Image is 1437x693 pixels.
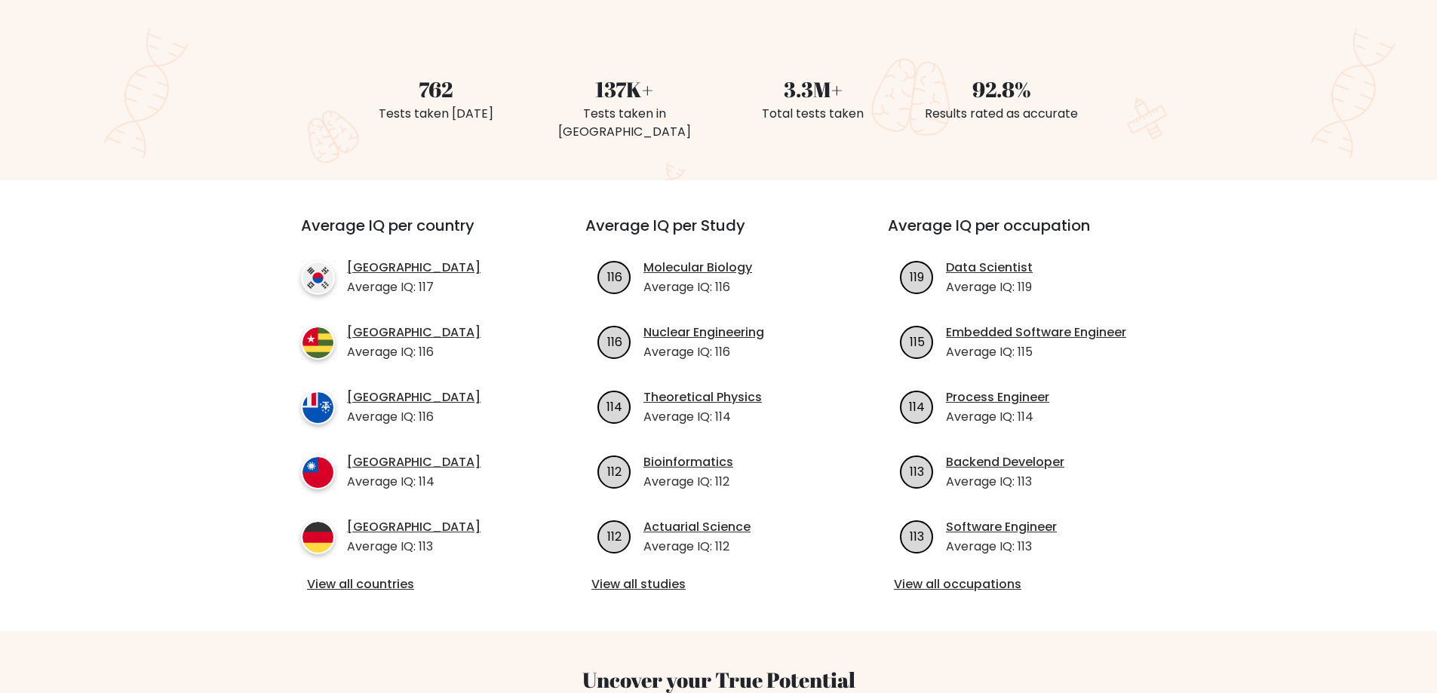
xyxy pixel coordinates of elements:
div: Tests taken [DATE] [351,105,521,123]
p: Average IQ: 119 [946,278,1033,296]
div: 137K+ [539,73,710,105]
a: [GEOGRAPHIC_DATA] [347,388,481,406]
p: Average IQ: 116 [643,343,764,361]
a: Actuarial Science [643,518,751,536]
h3: Average IQ per occupation [888,216,1154,253]
a: View all studies [591,575,846,593]
a: [GEOGRAPHIC_DATA] [347,324,481,342]
div: Results rated as accurate [917,105,1087,123]
p: Average IQ: 114 [347,473,481,491]
h3: Average IQ per country [301,216,531,253]
text: 116 [607,268,622,285]
h3: Uncover your True Potential [230,667,1208,693]
a: Backend Developer [946,453,1064,471]
a: View all countries [307,575,525,593]
div: 762 [351,73,521,105]
a: [GEOGRAPHIC_DATA] [347,259,481,277]
text: 116 [607,333,622,350]
a: Data Scientist [946,259,1033,277]
p: Average IQ: 112 [643,473,733,491]
p: Average IQ: 113 [946,538,1057,556]
a: Bioinformatics [643,453,733,471]
p: Average IQ: 113 [946,473,1064,491]
p: Average IQ: 115 [946,343,1126,361]
p: Average IQ: 112 [643,538,751,556]
p: Average IQ: 114 [643,408,762,426]
div: Total tests taken [728,105,898,123]
a: [GEOGRAPHIC_DATA] [347,453,481,471]
a: Nuclear Engineering [643,324,764,342]
p: Average IQ: 116 [643,278,752,296]
a: [GEOGRAPHIC_DATA] [347,518,481,536]
img: country [301,391,335,425]
text: 114 [606,397,622,415]
p: Average IQ: 117 [347,278,481,296]
div: Tests taken in [GEOGRAPHIC_DATA] [539,105,710,141]
text: 113 [910,462,924,480]
img: country [301,455,335,489]
text: 112 [607,527,622,544]
img: country [301,520,335,554]
p: Average IQ: 116 [347,343,481,361]
p: Average IQ: 113 [347,538,481,556]
img: country [301,326,335,360]
p: Average IQ: 116 [347,408,481,426]
text: 119 [910,268,924,285]
text: 115 [910,333,925,350]
a: View all occupations [894,575,1148,593]
a: Theoretical Physics [643,388,762,406]
h3: Average IQ per Study [585,216,852,253]
text: 114 [909,397,925,415]
text: 113 [910,527,924,544]
text: 112 [607,462,622,480]
a: Software Engineer [946,518,1057,536]
div: 3.3M+ [728,73,898,105]
img: country [301,261,335,295]
a: Process Engineer [946,388,1049,406]
a: Molecular Biology [643,259,752,277]
p: Average IQ: 114 [946,408,1049,426]
a: Embedded Software Engineer [946,324,1126,342]
div: 92.8% [917,73,1087,105]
